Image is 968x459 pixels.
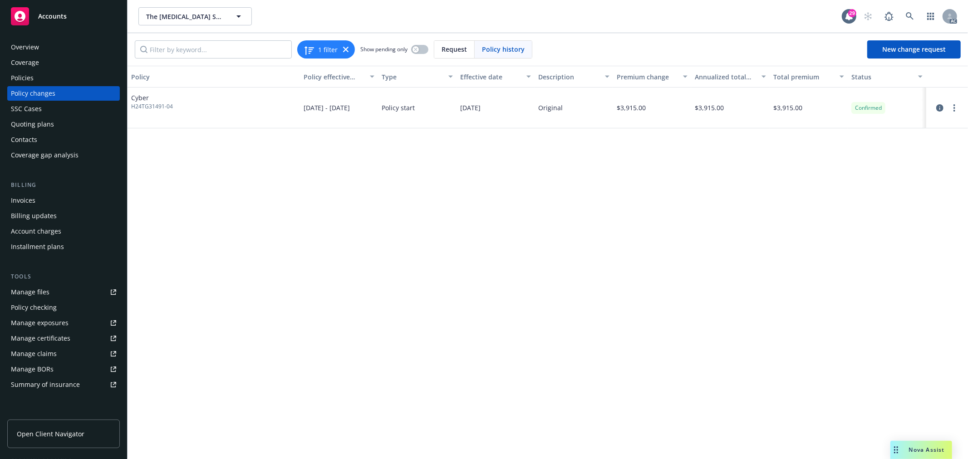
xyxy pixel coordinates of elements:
[7,132,120,147] a: Contacts
[7,40,120,54] a: Overview
[11,55,39,70] div: Coverage
[378,66,457,88] button: Type
[949,103,960,113] a: more
[131,72,296,82] div: Policy
[11,347,57,361] div: Manage claims
[460,72,521,82] div: Effective date
[11,209,57,223] div: Billing updates
[17,429,84,439] span: Open Client Navigator
[613,66,692,88] button: Premium change
[382,103,415,112] span: Policy start
[11,377,80,392] div: Summary of insurance
[382,72,443,82] div: Type
[882,45,946,54] span: New change request
[7,285,120,299] a: Manage files
[11,316,69,330] div: Manage exposures
[11,239,64,254] div: Installment plans
[859,7,877,25] a: Start snowing
[7,224,120,239] a: Account charges
[11,132,37,147] div: Contacts
[7,410,120,419] div: Analytics hub
[880,7,898,25] a: Report a Bug
[901,7,919,25] a: Search
[773,72,835,82] div: Total premium
[11,148,79,162] div: Coverage gap analysis
[867,40,961,59] a: New change request
[848,66,926,88] button: Status
[300,66,378,88] button: Policy effective dates
[11,285,49,299] div: Manage files
[7,102,120,116] a: SSC Cases
[922,7,940,25] a: Switch app
[131,93,173,103] span: Cyber
[128,66,300,88] button: Policy
[770,66,848,88] button: Total premium
[11,86,55,101] div: Policy changes
[11,71,34,85] div: Policies
[11,117,54,132] div: Quoting plans
[7,181,120,190] div: Billing
[11,224,61,239] div: Account charges
[617,103,646,112] span: $3,915.00
[691,66,770,88] button: Annualized total premium change
[135,40,292,59] input: Filter by keyword...
[146,12,225,21] span: The [MEDICAL_DATA] Society
[460,103,481,112] span: [DATE]
[11,40,39,54] div: Overview
[538,103,563,112] div: Original
[131,103,173,111] span: H24TG31491-04
[38,13,67,20] span: Accounts
[7,272,120,281] div: Tools
[7,71,120,85] a: Policies
[304,72,365,82] div: Policy effective dates
[538,72,599,82] div: Description
[848,9,856,17] div: 29
[7,362,120,376] a: Manage BORs
[11,193,35,208] div: Invoices
[535,66,613,88] button: Description
[318,45,338,54] span: 1 filter
[138,7,252,25] button: The [MEDICAL_DATA] Society
[7,86,120,101] a: Policy changes
[11,331,70,346] div: Manage certificates
[7,347,120,361] a: Manage claims
[890,441,902,459] div: Drag to move
[934,103,945,113] a: circleInformation
[7,193,120,208] a: Invoices
[7,4,120,29] a: Accounts
[7,239,120,254] a: Installment plans
[855,104,882,112] span: Confirmed
[695,72,756,82] div: Annualized total premium change
[7,316,120,330] a: Manage exposures
[482,44,525,54] span: Policy history
[304,103,350,112] span: [DATE] - [DATE]
[7,377,120,392] a: Summary of insurance
[11,300,57,315] div: Policy checking
[909,446,945,454] span: Nova Assist
[773,103,802,112] span: $3,915.00
[11,102,42,116] div: SSC Cases
[442,44,467,54] span: Request
[360,45,408,53] span: Show pending only
[7,55,120,70] a: Coverage
[7,300,120,315] a: Policy checking
[7,117,120,132] a: Quoting plans
[7,331,120,346] a: Manage certificates
[7,148,120,162] a: Coverage gap analysis
[617,72,678,82] div: Premium change
[7,209,120,223] a: Billing updates
[851,72,913,82] div: Status
[890,441,952,459] button: Nova Assist
[695,103,724,112] span: $3,915.00
[11,362,54,376] div: Manage BORs
[457,66,535,88] button: Effective date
